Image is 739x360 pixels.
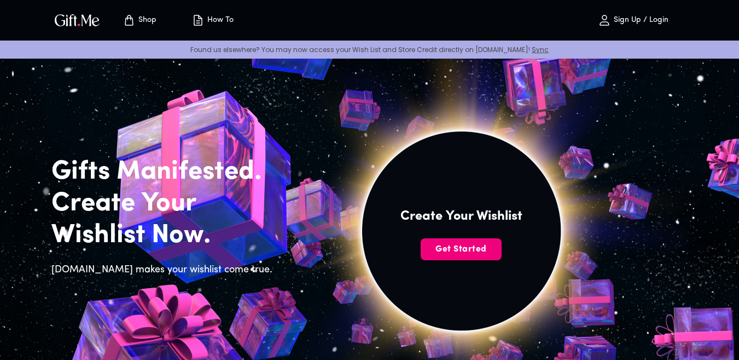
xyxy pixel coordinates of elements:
h2: Gifts Manifested. [51,156,279,188]
p: Shop [136,16,156,25]
h4: Create Your Wishlist [400,208,522,225]
button: GiftMe Logo [51,14,103,27]
h2: Create Your [51,188,279,220]
img: GiftMe Logo [53,12,102,28]
a: Sync [532,45,549,54]
p: Sign Up / Login [611,16,668,25]
span: Get Started [421,243,502,255]
img: how-to.svg [191,14,205,27]
button: Store page [109,3,170,38]
p: How To [205,16,234,25]
button: Sign Up / Login [579,3,688,38]
p: Found us elsewhere? You may now access your Wish List and Store Credit directly on [DOMAIN_NAME]! [9,45,730,54]
button: How To [183,3,243,38]
h6: [DOMAIN_NAME] makes your wishlist come true. [51,262,279,278]
button: Get Started [421,238,502,260]
h2: Wishlist Now. [51,220,279,252]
